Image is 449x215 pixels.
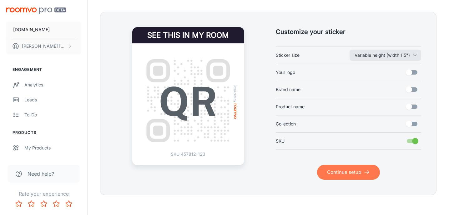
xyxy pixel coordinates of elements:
div: Analytics [24,81,81,88]
p: Rate your experience [5,190,82,198]
button: [PERSON_NAME] [PERSON_NAME] [6,38,81,54]
span: Need help? [28,170,54,178]
button: Rate 5 star [63,198,75,210]
p: [DOMAIN_NAME] [13,26,50,33]
p: SKU 457812-123 [171,151,205,158]
div: To-do [24,111,81,118]
span: Sticker size [276,52,300,59]
h4: See this in my room [132,27,244,43]
span: Collection [276,120,296,127]
span: SKU [276,138,285,144]
span: Brand name [276,86,300,93]
button: Sticker size [350,50,421,61]
span: Powered by [232,85,238,102]
button: Continue setup [317,165,380,180]
span: Your logo [276,69,295,76]
img: Roomvo PRO Beta [6,7,66,14]
div: Leads [24,96,81,103]
img: QR Code Example [140,52,237,149]
button: Rate 1 star [13,198,25,210]
button: Rate 4 star [50,198,63,210]
p: [PERSON_NAME] [PERSON_NAME] [22,43,66,50]
button: Rate 3 star [38,198,50,210]
span: Product name [276,103,305,110]
div: My Products [24,144,81,151]
img: roomvo [234,104,236,119]
button: [DOMAIN_NAME] [6,22,81,38]
h5: Customize your sticker [276,27,421,37]
button: Rate 2 star [25,198,38,210]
